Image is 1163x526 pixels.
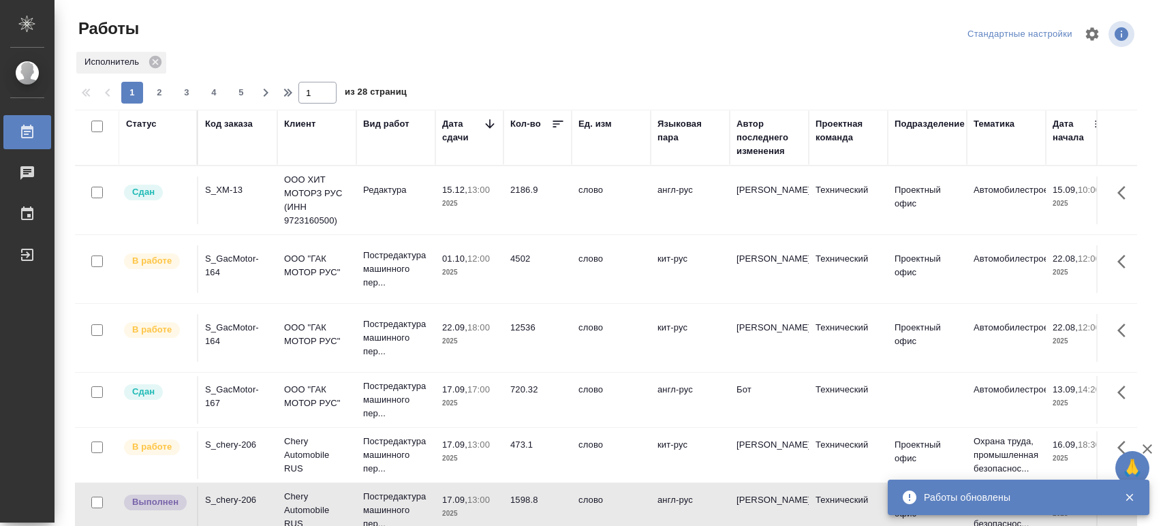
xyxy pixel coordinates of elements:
[1053,117,1094,144] div: Дата начала
[572,176,651,224] td: слово
[75,18,139,40] span: Работы
[888,176,967,224] td: Проектный офис
[442,335,497,348] p: 2025
[503,176,572,224] td: 2186.9
[205,493,270,507] div: S_chery-206
[924,491,1104,504] div: Работы обновлены
[503,431,572,479] td: 473.1
[1115,451,1149,485] button: 🙏
[1109,176,1142,209] button: Здесь прячутся важные кнопки
[974,435,1039,476] p: Охрана труда, промышленная безопаснос...
[284,117,315,131] div: Клиент
[1121,454,1144,482] span: 🙏
[76,52,166,74] div: Исполнитель
[809,314,888,362] td: Технический
[284,435,350,476] p: Chery Automobile RUS
[284,173,350,228] p: ООО ХИТ МОТОРЗ РУС (ИНН 9723160500)
[1053,397,1107,410] p: 2025
[230,82,252,104] button: 5
[1053,335,1107,348] p: 2025
[126,117,157,131] div: Статус
[284,252,350,279] p: ООО "ГАК МОТОР РУС"
[730,431,809,479] td: [PERSON_NAME]
[84,55,144,69] p: Исполнитель
[1053,197,1107,211] p: 2025
[205,117,253,131] div: Код заказа
[1078,439,1100,450] p: 18:30
[442,397,497,410] p: 2025
[123,252,190,270] div: Исполнитель выполняет работу
[123,493,190,512] div: Исполнитель завершил работу
[132,254,172,268] p: В работе
[442,495,467,505] p: 17.09,
[503,314,572,362] td: 12536
[1053,253,1078,264] p: 22.08,
[651,176,730,224] td: англ-рус
[1109,314,1142,347] button: Здесь прячутся важные кнопки
[132,323,172,337] p: В работе
[809,376,888,424] td: Технический
[205,383,270,410] div: S_GacMotor-167
[176,86,198,99] span: 3
[651,431,730,479] td: кит-рус
[1053,322,1078,332] p: 22.08,
[363,380,429,420] p: Постредактура машинного пер...
[442,322,467,332] p: 22.09,
[1053,266,1107,279] p: 2025
[467,495,490,505] p: 13:00
[363,435,429,476] p: Постредактура машинного пер...
[572,376,651,424] td: слово
[1115,491,1143,504] button: Закрыть
[442,253,467,264] p: 01.10,
[149,82,170,104] button: 2
[730,176,809,224] td: [PERSON_NAME]
[888,245,967,293] td: Проектный офис
[503,245,572,293] td: 4502
[651,245,730,293] td: кит-рус
[345,84,407,104] span: из 28 страниц
[176,82,198,104] button: 3
[363,318,429,358] p: Постредактура машинного пер...
[467,185,490,195] p: 13:00
[467,253,490,264] p: 12:00
[132,495,179,509] p: Выполнен
[363,249,429,290] p: Постредактура машинного пер...
[123,183,190,202] div: Менеджер проверил работу исполнителя, передает ее на следующий этап
[442,197,497,211] p: 2025
[1053,185,1078,195] p: 15.09,
[578,117,612,131] div: Ед. изм
[132,385,155,399] p: Сдан
[1078,384,1100,394] p: 14:20
[1109,245,1142,278] button: Здесь прячутся важные кнопки
[284,383,350,410] p: ООО "ГАК МОТОР РУС"
[1108,21,1137,47] span: Посмотреть информацию
[132,185,155,199] p: Сдан
[149,86,170,99] span: 2
[974,252,1039,266] p: Автомобилестроение
[205,438,270,452] div: S_chery-206
[974,321,1039,335] p: Автомобилестроение
[809,176,888,224] td: Технический
[123,438,190,457] div: Исполнитель выполняет работу
[230,86,252,99] span: 5
[132,440,172,454] p: В работе
[442,439,467,450] p: 17.09,
[1076,18,1108,50] span: Настроить таблицу
[467,439,490,450] p: 13:00
[572,314,651,362] td: слово
[1078,322,1100,332] p: 12:00
[442,384,467,394] p: 17.09,
[974,117,1014,131] div: Тематика
[205,321,270,348] div: S_GacMotor-164
[1053,384,1078,394] p: 13.09,
[442,266,497,279] p: 2025
[363,183,429,197] p: Редактура
[123,383,190,401] div: Менеджер проверил работу исполнителя, передает ее на следующий этап
[730,376,809,424] td: Бот
[442,117,483,144] div: Дата сдачи
[1109,376,1142,409] button: Здесь прячутся важные кнопки
[572,431,651,479] td: слово
[203,82,225,104] button: 4
[363,117,409,131] div: Вид работ
[123,321,190,339] div: Исполнитель выполняет работу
